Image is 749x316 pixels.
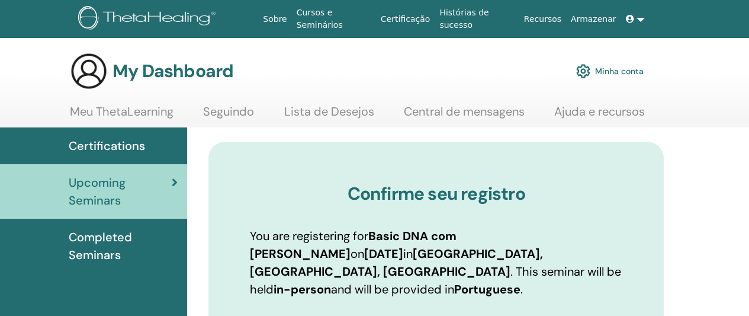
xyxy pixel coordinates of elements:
[274,282,331,297] b: in-person
[69,228,178,264] span: Completed Seminars
[292,2,376,36] a: Cursos e Seminários
[519,8,566,30] a: Recursos
[554,104,645,127] a: Ajuda e recursos
[258,8,291,30] a: Sobre
[454,282,520,297] b: Portuguese
[70,104,173,127] a: Meu ThetaLearning
[284,104,374,127] a: Lista de Desejos
[576,61,590,81] img: cog.svg
[78,6,220,33] img: logo.png
[70,52,108,90] img: generic-user-icon.jpg
[250,183,622,205] h3: Confirme seu registro
[69,174,172,209] span: Upcoming Seminars
[203,104,254,127] a: Seguindo
[376,8,435,30] a: Certificação
[566,8,621,30] a: Armazenar
[576,58,644,84] a: Minha conta
[69,137,145,155] span: Certifications
[250,227,622,298] p: You are registering for on in . This seminar will be held and will be provided in .
[112,60,233,82] h3: My Dashboard
[435,2,519,36] a: Histórias de sucesso
[404,104,525,127] a: Central de mensagens
[364,246,403,261] b: [DATE]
